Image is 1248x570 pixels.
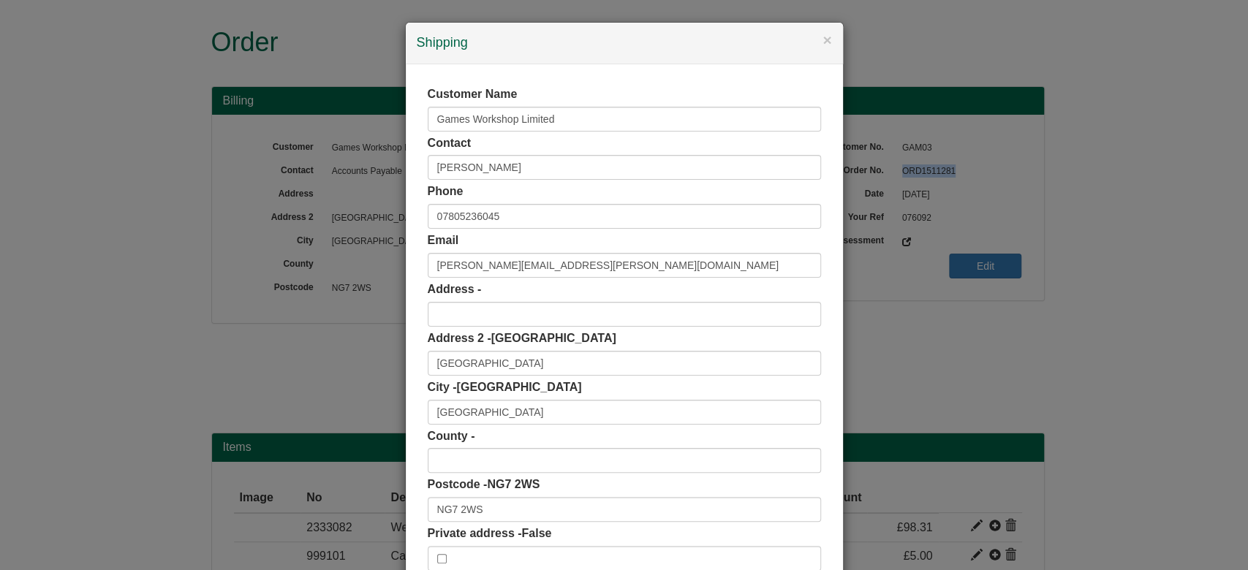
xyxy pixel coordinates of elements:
label: Email [428,232,459,249]
span: [GEOGRAPHIC_DATA] [491,332,616,344]
h4: Shipping [417,34,832,53]
label: Phone [428,183,464,200]
label: County - [428,428,475,445]
span: [GEOGRAPHIC_DATA] [457,381,582,393]
label: Postcode - [428,476,540,493]
label: City - [428,379,582,396]
label: Private address - [428,525,552,542]
button: × [822,32,831,47]
label: Address 2 - [428,330,616,347]
span: False [521,527,551,539]
span: NG7 2WS [487,478,540,490]
label: Address - [428,281,482,298]
label: Contact [428,135,472,152]
label: Customer Name [428,86,518,103]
